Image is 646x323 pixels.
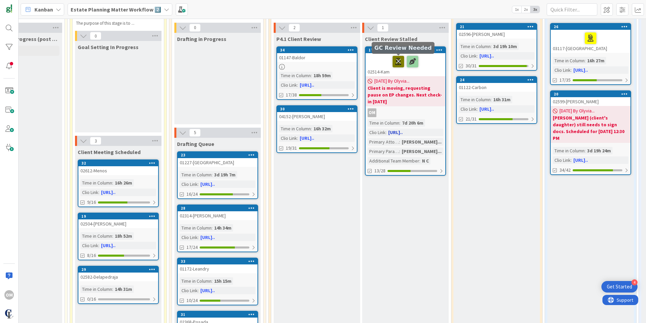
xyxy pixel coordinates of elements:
[177,141,214,147] span: Drafting Queue
[277,106,357,121] div: 3004152-[PERSON_NAME]
[90,137,101,145] span: 3
[312,125,332,132] div: 16h 32m
[76,21,156,26] p: The purpose of this stage is to ...
[280,107,357,111] div: 30
[400,119,425,127] div: 7d 20h 6m
[181,153,257,157] div: 23
[456,23,537,71] a: 2102596-[PERSON_NAME]Time in Column:3d 19h 10mClio Link:[URL]..30/31
[198,180,199,188] span: :
[213,171,237,178] div: 3d 19h 7m
[78,213,158,219] div: 19
[212,277,213,285] span: :
[87,199,96,206] span: 9/16
[460,78,537,82] div: 24
[366,108,445,117] div: OM
[78,44,139,50] span: Goal Setting In Progress
[14,1,31,9] span: Support
[550,90,631,175] a: 2002599-[PERSON_NAME][DATE] By Olyvia...[PERSON_NAME] (client's daughter) still needs to sign doc...
[213,277,233,285] div: 15h 15m
[178,211,257,220] div: 02314-[PERSON_NAME]
[551,24,630,30] div: 26
[286,145,297,152] span: 19/31
[178,205,257,211] div: 28
[374,167,386,174] span: 13/28
[479,53,494,59] a: [URL]..
[368,85,443,105] b: Client is moving, requesting pause on EP changes. Next check-in [DATE]
[78,160,158,166] div: 32
[586,147,613,154] div: 3d 19h 24m
[571,66,572,74] span: :
[554,92,630,96] div: 20
[80,285,112,293] div: Time in Column
[279,81,297,89] div: Clio Link
[78,166,158,175] div: 02612-Menos
[459,96,491,103] div: Time in Column
[553,66,571,74] div: Clio Link
[213,224,233,232] div: 14h 34m
[366,53,445,76] div: 02514-Kam
[276,36,321,42] span: P4.1 Client Review
[312,72,332,79] div: 18h 59m
[547,3,597,16] input: Quick Filter...
[377,24,389,32] span: 1
[78,219,158,228] div: 02504-[PERSON_NAME]
[187,244,198,251] span: 17/24
[457,77,537,92] div: 2401122-Carbon
[101,189,116,195] a: [URL]..
[200,287,215,294] a: [URL]..
[198,287,199,294] span: :
[369,48,445,52] div: 17
[277,112,357,121] div: 04152-[PERSON_NAME]
[457,83,537,92] div: 01122-Carbon
[80,179,112,187] div: Time in Column
[286,91,297,99] span: 17/38
[466,62,477,69] span: 30/31
[457,30,537,39] div: 02596-[PERSON_NAME]
[492,96,512,103] div: 16h 31m
[200,234,215,240] a: [URL]..
[512,6,521,13] span: 1x
[113,232,134,240] div: 18h 52m
[81,161,158,166] div: 32
[78,266,159,304] a: 2902582-DelapedrajaTime in Column:14h 31m0/16
[521,6,530,13] span: 2x
[212,171,213,178] span: :
[80,232,112,240] div: Time in Column
[573,157,588,163] a: [URL]..
[368,148,399,155] div: Primary Paralegal
[178,311,257,318] div: 31
[178,152,257,167] div: 2301227-[GEOGRAPHIC_DATA]
[365,36,417,42] span: Client Review Stalled
[368,138,399,146] div: Primary Attorney
[178,258,257,264] div: 33
[368,157,419,165] div: Additional Team Member
[78,266,158,281] div: 2902582-Delapedraja
[366,47,445,53] div: 17
[530,6,540,13] span: 3x
[87,296,96,303] span: 0/16
[78,213,158,228] div: 1902504-[PERSON_NAME]
[492,43,519,50] div: 3d 19h 10m
[187,191,198,198] span: 16/24
[279,72,311,79] div: Time in Column
[78,149,141,155] span: Client Meeting Scheduled
[551,30,630,53] div: 03117-[GEOGRAPHIC_DATA]
[374,45,432,51] h5: GC Review Needed
[400,138,443,146] div: [PERSON_NAME]...
[457,24,537,30] div: 21
[607,283,632,290] div: Get Started
[200,181,215,187] a: [URL]..
[491,43,492,50] span: :
[551,91,630,106] div: 2002599-[PERSON_NAME]
[420,157,430,165] div: N C
[178,205,257,220] div: 2802314-[PERSON_NAME]
[178,152,257,158] div: 23
[466,115,477,123] span: 21/31
[90,32,101,40] span: 0
[181,259,257,264] div: 33
[212,224,213,232] span: :
[400,148,443,155] div: [PERSON_NAME]...
[178,158,257,167] div: 01227-[GEOGRAPHIC_DATA]
[78,273,158,281] div: 02582-Delapedraja
[374,78,409,85] span: [DATE] By Olyvia...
